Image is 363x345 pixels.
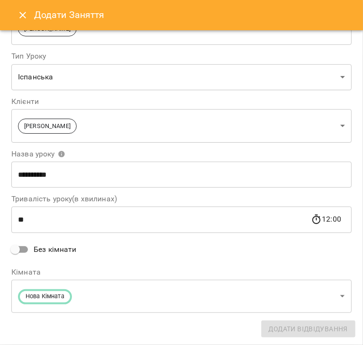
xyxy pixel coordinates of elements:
[11,195,352,203] label: Тривалість уроку(в хвилинах)
[11,64,352,90] div: Іспанська
[11,109,352,143] div: [PERSON_NAME]
[11,268,352,276] label: Кімната
[58,150,65,158] svg: Вкажіть назву уроку або виберіть клієнтів
[18,122,76,131] span: [PERSON_NAME]
[11,4,34,26] button: Close
[20,292,70,301] span: Нова Кімната
[34,8,352,22] h6: Додати Заняття
[11,150,65,158] span: Назва уроку
[11,279,352,313] div: Нова Кімната
[11,52,352,60] label: Тип Уроку
[11,98,352,105] label: Клієнти
[34,244,77,255] span: Без кімнати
